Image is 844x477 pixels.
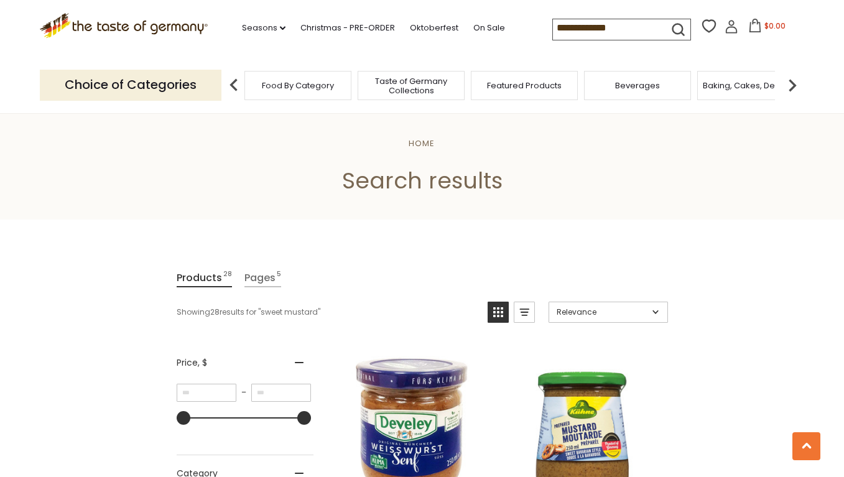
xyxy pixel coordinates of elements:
[361,76,461,95] a: Taste of Germany Collections
[487,81,562,90] a: Featured Products
[177,356,207,369] span: Price
[221,73,246,98] img: previous arrow
[242,21,285,35] a: Seasons
[39,167,805,195] h1: Search results
[300,21,395,35] a: Christmas - PRE-ORDER
[514,302,535,323] a: View list mode
[177,384,236,402] input: Minimum value
[488,302,509,323] a: View grid mode
[177,269,232,287] a: View Products Tab
[40,70,221,100] p: Choice of Categories
[557,307,648,318] span: Relevance
[223,269,232,286] span: 28
[262,81,334,90] a: Food By Category
[764,21,786,31] span: $0.00
[473,21,505,35] a: On Sale
[251,384,311,402] input: Maximum value
[780,73,805,98] img: next arrow
[741,19,794,37] button: $0.00
[210,307,220,318] b: 28
[244,269,281,287] a: View Pages Tab
[410,21,458,35] a: Oktoberfest
[236,387,251,398] span: –
[177,302,478,323] div: Showing results for " "
[549,302,668,323] a: Sort options
[703,81,799,90] a: Baking, Cakes, Desserts
[615,81,660,90] a: Beverages
[409,137,435,149] a: Home
[198,356,207,369] span: , $
[277,269,281,286] span: 5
